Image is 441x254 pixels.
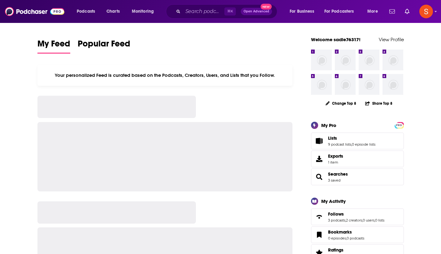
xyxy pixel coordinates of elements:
[311,37,361,42] a: Welcome sadie76317!
[311,208,404,225] span: Follows
[345,218,346,222] span: ,
[328,135,337,141] span: Lists
[311,133,404,149] span: Lists
[78,38,130,53] span: Popular Feed
[290,7,314,16] span: For Business
[335,50,356,70] img: missing-image.png
[402,6,412,17] a: Show notifications dropdown
[172,4,283,19] div: Search podcasts, credits, & more...
[285,7,322,16] button: open menu
[328,229,364,235] a: Bookmarks
[352,142,375,147] a: 0 episode lists
[311,74,332,95] img: missing-image.png
[311,169,404,185] span: Searches
[313,212,326,221] a: Follows
[106,7,120,16] span: Charts
[328,229,352,235] span: Bookmarks
[183,7,224,16] input: Search podcasts, credits, & more...
[313,155,326,163] span: Exports
[261,4,272,10] span: New
[328,135,375,141] a: Lists
[311,226,404,243] span: Bookmarks
[244,10,269,13] span: Open Advanced
[320,7,363,16] button: open menu
[328,160,343,164] span: 1 item
[387,6,397,17] a: Show notifications dropdown
[347,236,364,240] a: 0 podcasts
[328,247,364,253] a: Ratings
[321,198,346,204] div: My Activity
[383,74,403,95] img: missing-image.png
[328,153,343,159] span: Exports
[396,123,403,128] span: PRO
[363,218,374,222] a: 0 users
[313,173,326,181] a: Searches
[379,37,404,42] a: View Profile
[359,74,379,95] img: missing-image.png
[359,50,379,70] img: missing-image.png
[72,7,103,16] button: open menu
[328,211,384,217] a: Follows
[311,50,332,70] img: missing-image.png
[328,218,345,222] a: 3 podcasts
[321,122,336,128] div: My Pro
[346,218,362,222] a: 2 creators
[363,7,386,16] button: open menu
[77,7,95,16] span: Podcasts
[311,151,404,167] a: Exports
[328,171,348,177] a: Searches
[78,38,130,54] a: Popular Feed
[419,5,433,18] span: Logged in as sadie76317
[335,74,356,95] img: missing-image.png
[37,65,293,86] div: Your personalized Feed is curated based on the Podcasts, Creators, Users, and Lists that you Follow.
[351,142,352,147] span: ,
[128,7,162,16] button: open menu
[374,218,375,222] span: ,
[328,142,351,147] a: 9 podcast lists
[313,137,326,145] a: Lists
[37,38,70,54] a: My Feed
[224,7,236,15] span: ⌘ K
[383,50,403,70] img: missing-image.png
[328,247,344,253] span: Ratings
[396,122,403,127] a: PRO
[102,7,123,16] a: Charts
[367,7,378,16] span: More
[322,99,360,107] button: Change Top 8
[241,8,272,15] button: Open AdvancedNew
[328,178,340,182] a: 3 saved
[375,218,384,222] a: 0 lists
[419,5,433,18] button: Show profile menu
[132,7,154,16] span: Monitoring
[328,211,344,217] span: Follows
[419,5,433,18] img: User Profile
[324,7,354,16] span: For Podcasters
[37,38,70,53] span: My Feed
[5,6,64,17] img: Podchaser - Follow, Share and Rate Podcasts
[328,236,346,240] a: 0 episodes
[313,230,326,239] a: Bookmarks
[365,97,393,109] button: Share Top 8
